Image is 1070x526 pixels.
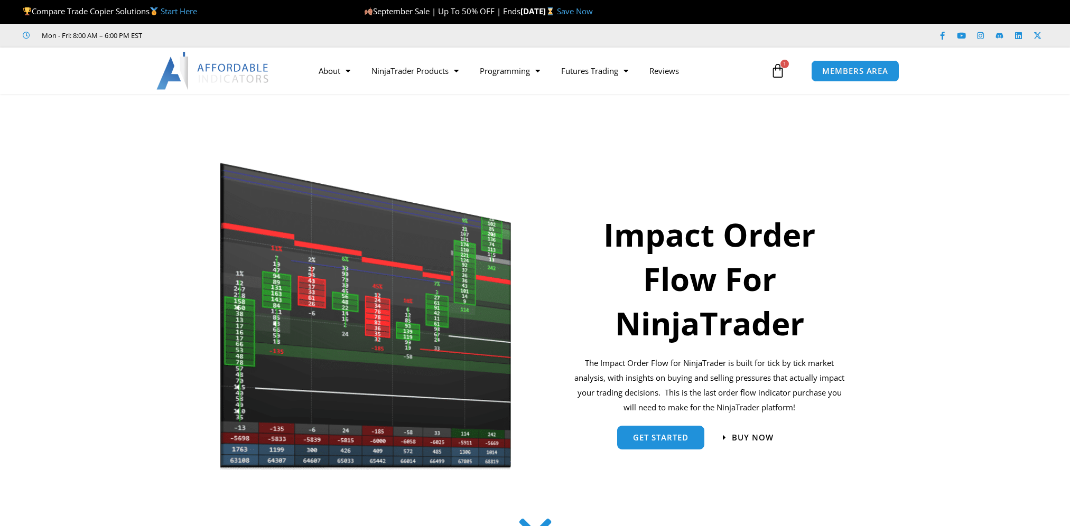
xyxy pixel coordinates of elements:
a: Buy now [723,434,774,442]
img: ⌛ [546,7,554,15]
a: Reviews [639,59,690,83]
span: get started [633,434,688,442]
h1: Impact Order Flow For NinjaTrader [573,212,847,345]
a: Futures Trading [551,59,639,83]
img: 🍂 [365,7,373,15]
img: 🥇 [150,7,158,15]
iframe: Customer reviews powered by Trustpilot [157,30,315,41]
img: Orderflow | Affordable Indicators – NinjaTrader [219,160,513,473]
span: Compare Trade Copier Solutions [23,6,197,16]
img: LogoAI | Affordable Indicators – NinjaTrader [156,52,270,90]
a: 1 [755,55,801,86]
img: 🏆 [23,7,31,15]
a: About [308,59,361,83]
a: Start Here [161,6,197,16]
a: Programming [469,59,551,83]
strong: [DATE] [520,6,557,16]
a: get started [617,426,704,449]
span: Buy now [732,434,774,442]
span: September Sale | Up To 50% OFF | Ends [364,6,520,16]
span: MEMBERS AREA [822,67,888,75]
a: NinjaTrader Products [361,59,469,83]
p: The Impact Order Flow for NinjaTrader is built for tick by tick market analysis, with insights on... [573,356,847,415]
span: Mon - Fri: 8:00 AM – 6:00 PM EST [39,29,142,42]
a: MEMBERS AREA [811,60,899,82]
nav: Menu [308,59,768,83]
span: 1 [780,60,789,68]
a: Save Now [557,6,593,16]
